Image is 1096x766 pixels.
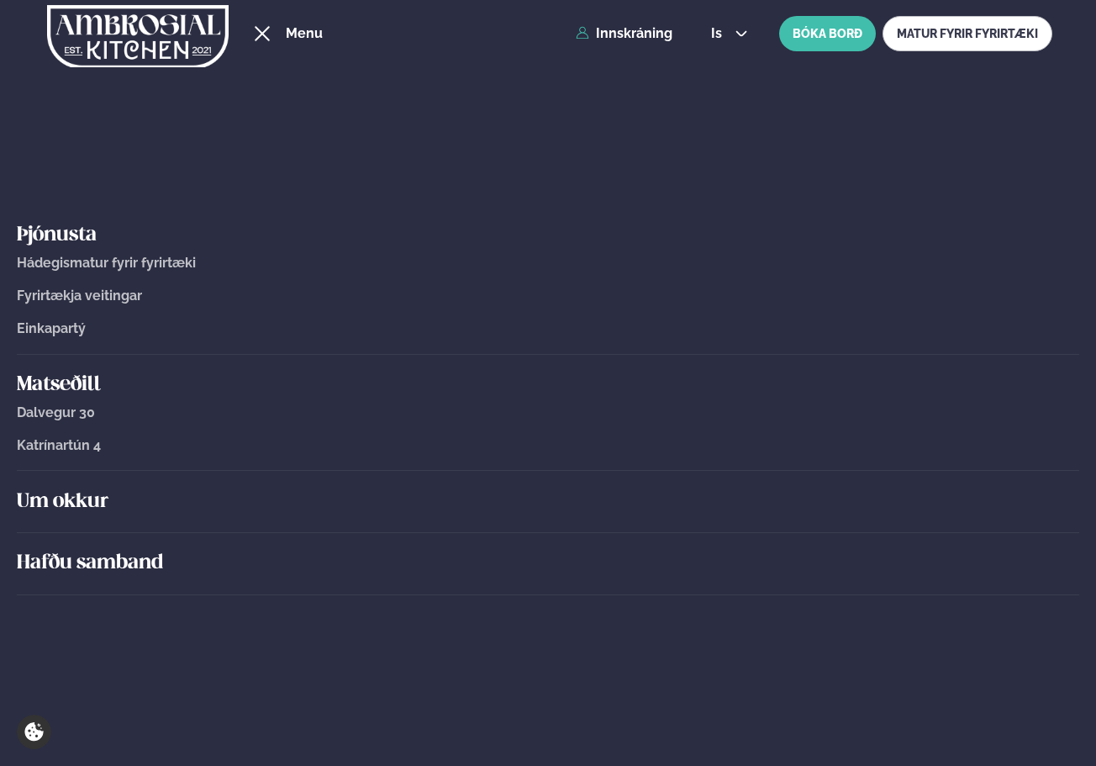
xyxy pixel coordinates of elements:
[779,16,876,51] button: BÓKA BORÐ
[576,26,672,41] a: Innskráning
[47,3,229,71] img: logo
[17,550,1079,577] a: Hafðu samband
[17,438,1079,453] a: Katrínartún 4
[17,437,101,453] span: Katrínartún 4
[17,321,1079,336] a: Einkapartý
[17,715,51,749] a: Cookie settings
[17,405,1079,420] a: Dalvegur 30
[252,24,272,44] button: hamburger
[17,320,86,336] span: Einkapartý
[17,255,196,271] span: Hádegismatur fyrir fyrirtæki
[17,489,1079,515] a: Um okkur
[17,372,1079,399] a: Matseðill
[711,27,727,40] span: is
[17,222,1079,249] a: Þjónusta
[17,256,1079,271] a: Hádegismatur fyrir fyrirtæki
[698,27,761,40] button: is
[17,288,1079,304] a: Fyrirtækja veitingar
[17,288,142,304] span: Fyrirtækja veitingar
[17,404,95,420] span: Dalvegur 30
[883,16,1052,51] a: MATUR FYRIR FYRIRTÆKI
